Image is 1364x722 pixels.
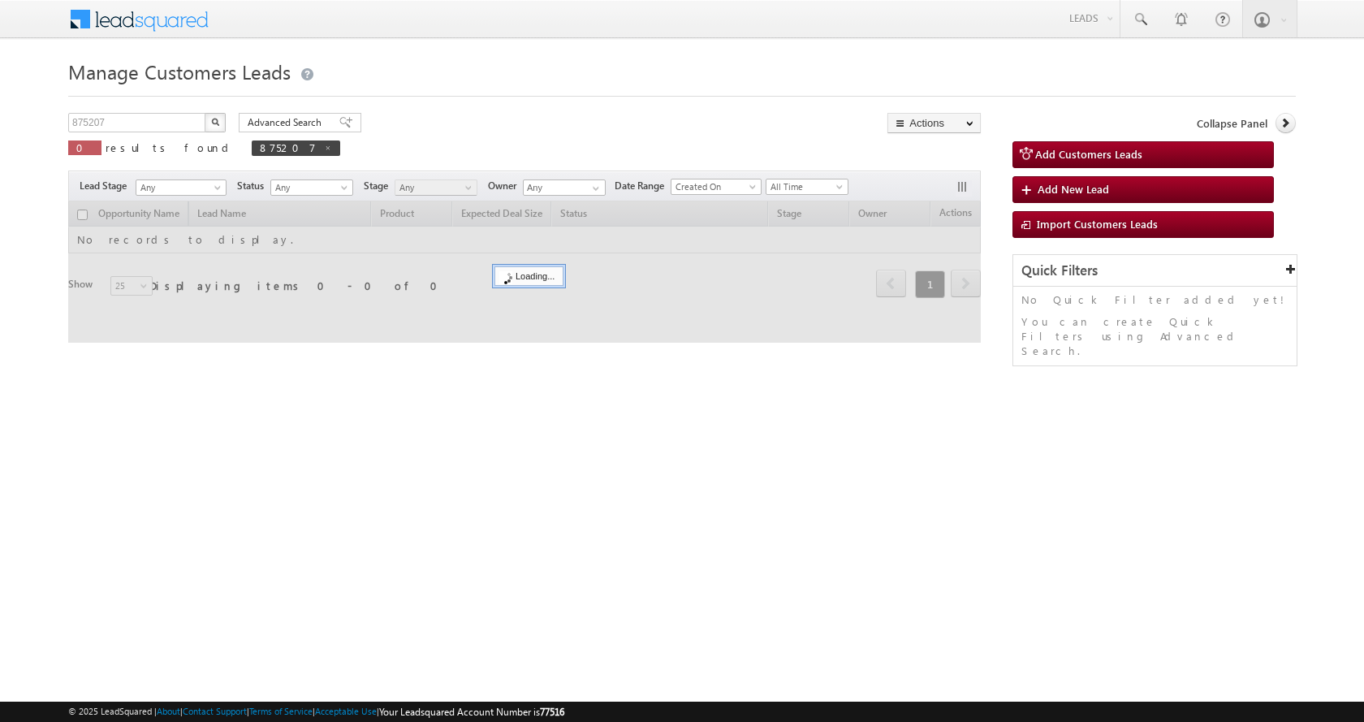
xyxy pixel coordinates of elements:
a: All Time [766,179,848,195]
span: 875207 [260,141,316,154]
span: Lead Stage [80,179,133,193]
span: Stage [364,179,395,193]
a: Any [136,179,227,196]
button: Actions [887,113,981,133]
span: Date Range [615,179,671,193]
span: Your Leadsquared Account Number is [379,706,564,718]
a: Created On [671,179,762,195]
span: All Time [766,179,844,194]
span: Collapse Panel [1197,116,1267,131]
a: Show All Items [584,180,604,197]
img: Search [211,118,219,126]
a: Any [270,179,353,196]
span: 0 [76,141,93,154]
span: Owner [488,179,523,193]
span: Any [136,180,221,195]
span: Manage Customers Leads [68,58,291,84]
span: © 2025 LeadSquared | | | | | [68,704,564,720]
span: Advanced Search [248,115,326,130]
input: Type to Search [523,179,606,196]
a: Terms of Service [249,706,313,716]
span: Any [395,180,473,195]
span: Created On [671,179,756,194]
a: Any [395,179,477,196]
span: results found [106,141,235,154]
div: Quick Filters [1013,255,1297,287]
p: No Quick Filter added yet! [1021,292,1288,307]
span: Add Customers Leads [1035,147,1142,161]
span: 77516 [540,706,564,718]
p: You can create Quick Filters using Advanced Search. [1021,314,1288,358]
span: Add New Lead [1038,182,1109,196]
a: Contact Support [183,706,247,716]
a: Acceptable Use [315,706,377,716]
span: Any [271,180,348,195]
div: Loading... [494,266,563,286]
span: Status [237,179,270,193]
a: About [157,706,180,716]
span: Import Customers Leads [1037,217,1158,231]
